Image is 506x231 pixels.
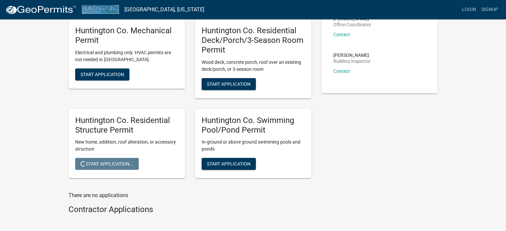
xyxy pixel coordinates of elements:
[69,205,311,214] h4: Contractor Applications
[75,68,129,80] button: Start Application
[202,59,305,73] p: Wood deck, concrete porch, roof over an existing deck/porch, or 3-season room
[69,205,311,217] wm-workflow-list-section: Contractor Applications
[69,191,311,199] p: There are no applications
[202,78,256,90] button: Start Application
[202,116,305,135] h5: Huntington Co. Swimming Pool/Pond Permit
[333,53,371,58] p: [PERSON_NAME]
[202,158,256,170] button: Start Application
[207,81,251,86] span: Start Application
[81,71,124,77] span: Start Application
[82,5,119,14] img: Huntington County, Indiana
[124,4,204,15] a: [GEOGRAPHIC_DATA], [US_STATE]
[333,16,371,21] p: [PERSON_NAME]
[333,59,371,63] p: Building Inspector
[75,26,178,45] h5: Huntington Co. Mechanical Permit
[207,161,251,167] span: Start Application
[75,116,178,135] h5: Huntington Co. Residential Structure Permit
[202,139,305,153] p: In-ground or above ground swimming pools and ponds
[333,68,350,74] a: Contact
[333,22,371,27] p: Office Coordinator
[479,3,501,16] a: Signup
[81,161,133,167] span: Start Application...
[75,49,178,63] p: Electrical and plumbing only. HVAC permits are not needed in [GEOGRAPHIC_DATA].
[75,139,178,153] p: New home, addition, roof alteration, or accessory structure
[333,32,350,37] a: Contact
[75,158,139,170] button: Start Application...
[459,3,479,16] a: Login
[202,26,305,55] h5: Huntington Co. Residential Deck/Porch/3-Season Room Permit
